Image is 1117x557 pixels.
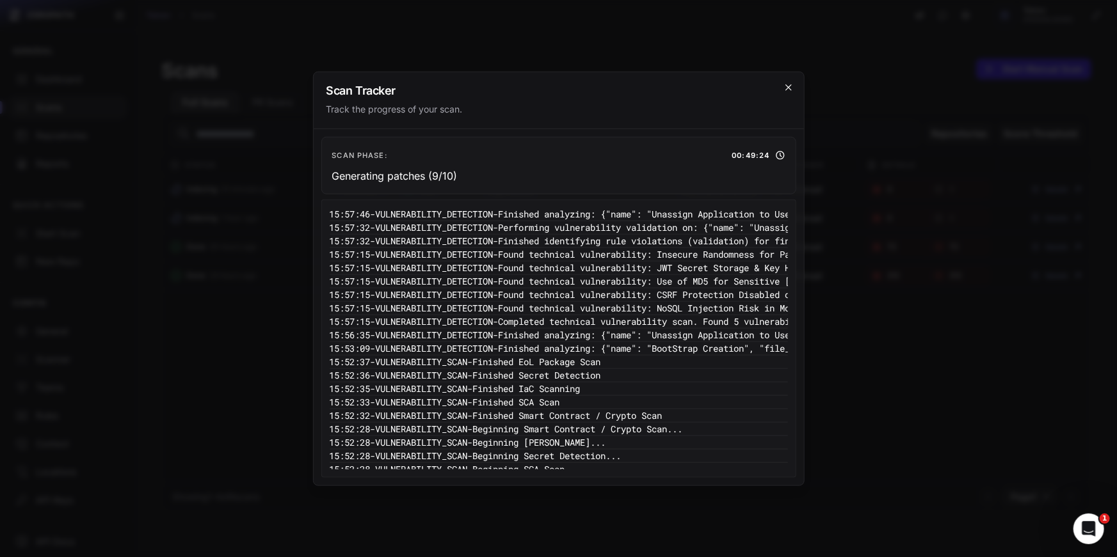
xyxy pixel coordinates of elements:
[784,82,794,92] svg: cross 2,
[1073,514,1104,544] iframe: Intercom live chat
[332,168,458,183] p: Generating patches (9/10)
[326,84,791,96] h2: Scan Tracker
[326,102,791,115] div: Track the progress of your scan.
[332,147,387,162] span: Scan Phase:
[1100,514,1110,524] span: 1
[732,147,770,162] span: 00:49:24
